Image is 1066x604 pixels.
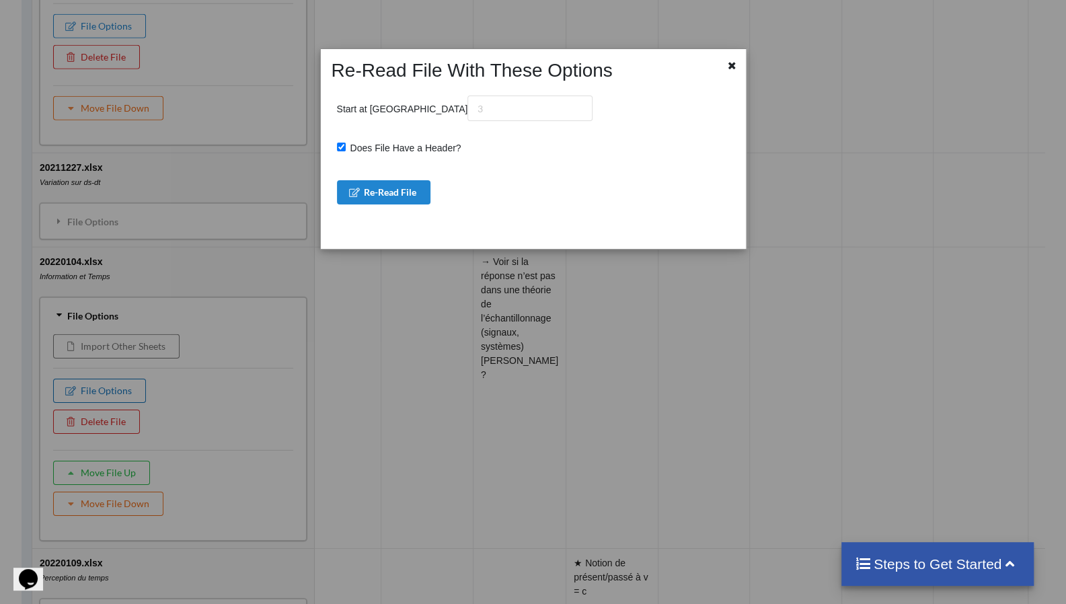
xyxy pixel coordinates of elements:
[855,556,1021,572] h4: Steps to Get Started
[337,96,593,121] p: Start at [GEOGRAPHIC_DATA]
[325,59,707,82] h2: Re-Read File With These Options
[467,96,593,121] input: 3
[13,550,56,591] iframe: chat widget
[346,143,461,153] span: Does File Have a Header?
[337,180,431,204] button: Re-Read File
